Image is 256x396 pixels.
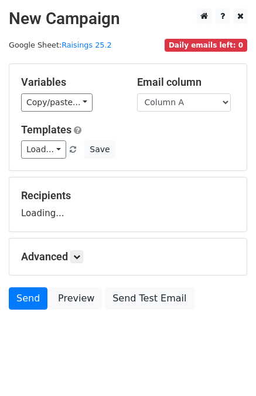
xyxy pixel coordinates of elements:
a: Preview [50,287,102,310]
h5: Advanced [21,250,235,263]
a: Raisings 25.2 [62,41,111,49]
h5: Variables [21,76,120,89]
a: Send [9,287,47,310]
small: Google Sheet: [9,41,112,49]
h5: Recipients [21,189,235,202]
h5: Email column [137,76,235,89]
a: Load... [21,140,66,159]
a: Send Test Email [105,287,194,310]
div: Loading... [21,189,235,220]
button: Save [84,140,115,159]
a: Daily emails left: 0 [165,41,247,49]
span: Daily emails left: 0 [165,39,247,52]
a: Copy/paste... [21,93,93,112]
h2: New Campaign [9,9,247,29]
a: Templates [21,123,71,136]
